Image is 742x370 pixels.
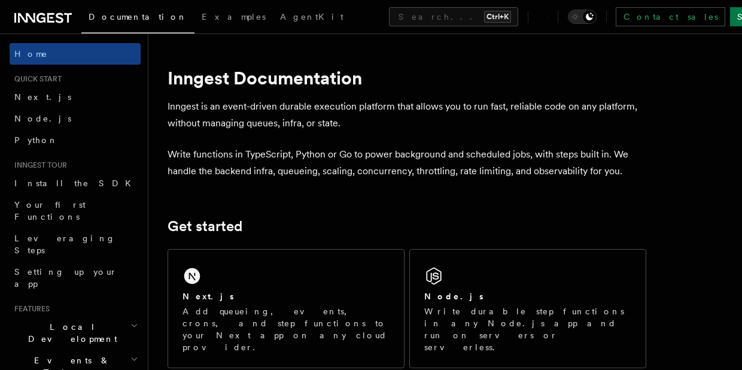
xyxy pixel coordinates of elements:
span: Documentation [89,12,187,22]
span: Inngest tour [10,160,67,170]
button: Toggle dark mode [568,10,597,24]
span: Quick start [10,74,62,84]
a: Documentation [81,4,194,34]
a: Node.jsWrite durable step functions in any Node.js app and run on servers or serverless. [409,249,646,368]
h1: Inngest Documentation [168,67,646,89]
span: Next.js [14,92,71,102]
span: Leveraging Steps [14,233,115,255]
span: Setting up your app [14,267,117,289]
p: Write functions in TypeScript, Python or Go to power background and scheduled jobs, with steps bu... [168,146,646,180]
button: Local Development [10,316,141,350]
p: Add queueing, events, crons, and step functions to your Next app on any cloud provider. [183,305,390,353]
a: Python [10,129,141,151]
a: Next.jsAdd queueing, events, crons, and step functions to your Next app on any cloud provider. [168,249,405,368]
a: Get started [168,218,242,235]
span: Features [10,304,50,314]
span: Install the SDK [14,178,138,188]
a: Leveraging Steps [10,228,141,261]
span: Local Development [10,321,130,345]
span: Your first Functions [14,200,86,222]
p: Write durable step functions in any Node.js app and run on servers or serverless. [424,305,631,353]
a: Home [10,43,141,65]
a: Setting up your app [10,261,141,295]
kbd: Ctrl+K [484,11,511,23]
a: Contact sales [616,7,725,26]
h2: Node.js [424,290,483,302]
span: Home [14,48,48,60]
span: AgentKit [280,12,343,22]
button: Search...Ctrl+K [389,7,518,26]
a: Node.js [10,108,141,129]
a: Examples [194,4,273,32]
span: Python [14,135,58,145]
a: Next.js [10,86,141,108]
a: Your first Functions [10,194,141,228]
h2: Next.js [183,290,234,302]
span: Node.js [14,114,71,123]
a: Install the SDK [10,172,141,194]
a: AgentKit [273,4,351,32]
p: Inngest is an event-driven durable execution platform that allows you to run fast, reliable code ... [168,98,646,132]
span: Examples [202,12,266,22]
